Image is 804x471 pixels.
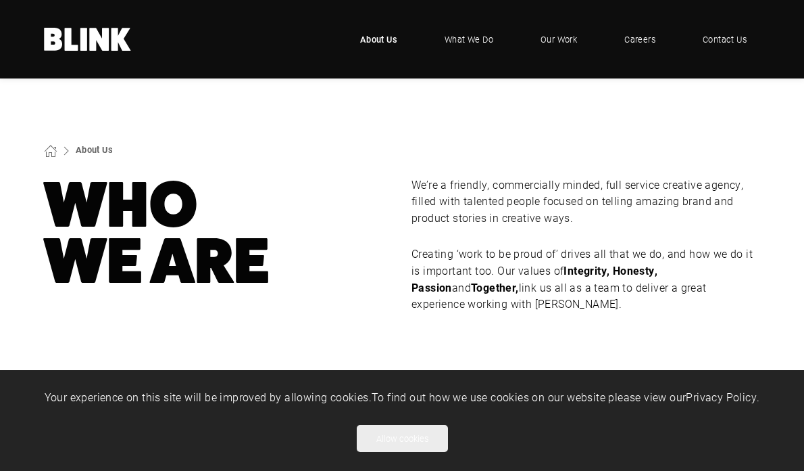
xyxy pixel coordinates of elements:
button: Allow cookies [357,425,448,452]
a: About Us [347,19,411,60]
a: Privacy Policy [686,390,757,404]
a: Home [44,28,132,51]
span: About Us [360,32,397,46]
span: Your experience on this site will be improved by allowing cookies. To find out how we use cookies... [45,390,760,404]
a: Our Work [527,19,591,60]
p: Creating ‘work to be proud of’ drives all that we do, and how we do it is important too. Our valu... [411,246,760,313]
span: Careers [624,32,655,46]
a: About Us [76,143,113,155]
a: Careers [611,19,669,60]
span: Our Work [541,32,577,46]
span: What We Do [445,32,493,46]
h1: Who We Are [44,177,393,290]
a: Contact Us [689,19,760,60]
strong: Together, [471,280,519,294]
span: Contact Us [703,32,747,46]
strong: Integrity, Honesty, Passion [411,263,657,294]
a: What We Do [431,19,507,60]
p: We’re a friendly, commercially minded, full service creative agency, filled with talented people ... [411,177,760,227]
